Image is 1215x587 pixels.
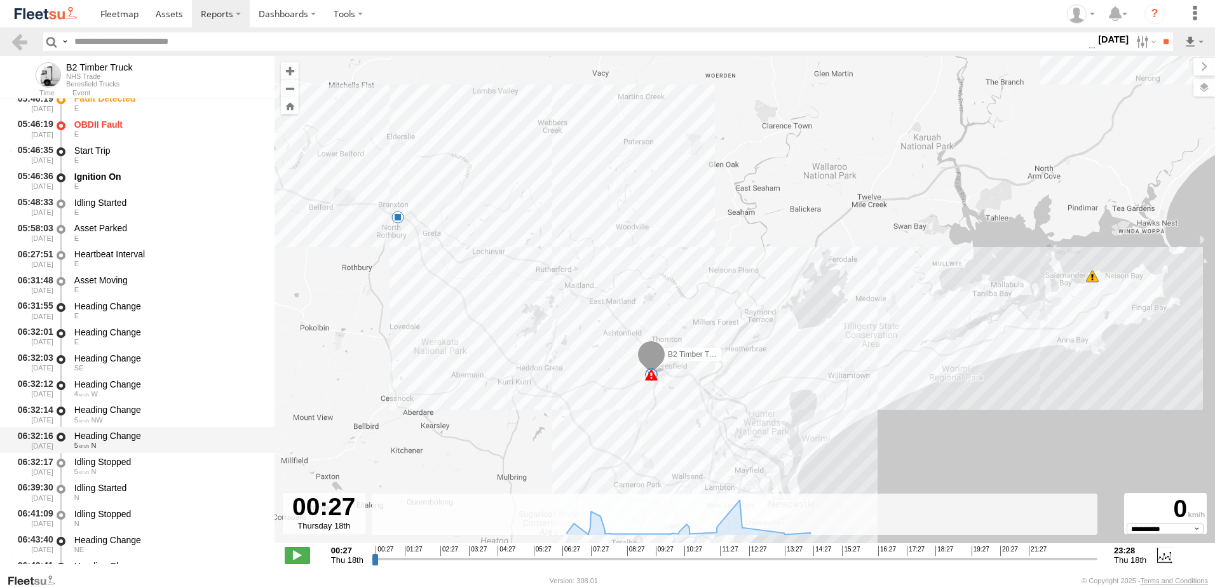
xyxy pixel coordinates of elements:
div: 05:46:19 [DATE] [10,91,55,114]
span: 04:27 [498,546,515,556]
div: Heading Change [74,404,262,415]
div: Kelley Adamson [1062,4,1099,24]
span: 02:27 [440,546,458,556]
div: 05:58:03 [DATE] [10,221,55,245]
div: Heading Change [74,353,262,364]
div: Asset Moving [74,274,262,286]
img: fleetsu-logo-horizontal.svg [13,5,79,22]
span: 00:27 [376,546,393,556]
div: 05:46:35 [DATE] [10,143,55,166]
span: 5 [74,468,90,475]
label: Search Query [60,32,70,51]
span: 13:27 [785,546,803,556]
span: 03:27 [469,546,487,556]
div: NHS Trade [66,72,133,80]
span: 21:27 [1029,546,1047,556]
div: Time [10,90,55,97]
div: 06:32:03 [DATE] [10,351,55,374]
div: 05:48:33 [DATE] [10,195,55,219]
div: Heading Change [74,327,262,338]
a: Visit our Website [7,574,65,587]
label: Export results as... [1183,32,1205,51]
span: 18:27 [935,546,953,556]
div: 06:39:30 [DATE] [10,480,55,504]
div: 06:43:40 [DATE] [10,532,55,556]
div: Heading Change [74,300,262,312]
button: Zoom in [281,62,299,79]
span: 5 [74,416,90,424]
span: Heading: 110 [74,286,79,293]
i: ? [1144,4,1165,24]
span: 17:27 [907,546,925,556]
div: 06:32:16 [DATE] [10,428,55,452]
div: Heading Change [74,534,262,546]
div: 05:46:36 [DATE] [10,169,55,192]
span: 01:27 [405,546,423,556]
span: 15:27 [842,546,860,556]
div: 06:27:51 [DATE] [10,246,55,270]
span: 12:27 [749,546,767,556]
span: Heading: 340 [91,442,96,449]
span: 10:27 [684,546,702,556]
span: Heading: 304 [91,416,102,424]
span: Heading: 110 [74,338,79,346]
span: Heading: 266 [91,390,97,398]
div: 06:32:17 [DATE] [10,454,55,478]
span: Thu 18th Sep 2025 [331,555,363,565]
label: Search Filter Options [1131,32,1158,51]
div: Start Trip [74,145,262,156]
div: Idling Started [74,197,262,208]
strong: 23:28 [1114,546,1146,555]
button: Zoom Home [281,97,299,114]
div: Asset Parked [74,222,262,234]
div: 0 [1126,495,1205,523]
div: 06:32:01 [DATE] [10,325,55,348]
div: Heading Change [74,560,262,572]
span: Thu 18th Sep 2025 [1114,555,1146,565]
span: 07:27 [591,546,609,556]
span: Heading: 347 [74,494,79,501]
div: © Copyright 2025 - [1082,577,1208,584]
span: 20:27 [1000,546,1018,556]
div: 06:32:14 [DATE] [10,403,55,426]
span: Heading: 110 [74,182,79,190]
span: Heading: 110 [74,260,79,267]
span: Heading: 110 [74,130,79,138]
span: Heading: 34 [74,546,84,553]
div: Fault Detected [74,93,262,104]
span: Heading: 1 [91,468,96,475]
div: Heartbeat Interval [74,248,262,260]
span: 19:27 [972,546,989,556]
span: 14:27 [813,546,831,556]
span: B2 Timber Truck [668,350,723,359]
strong: 00:27 [331,546,363,555]
div: Beresfield Trucks [66,80,133,88]
span: Heading: 110 [74,208,79,216]
span: 05:27 [534,546,552,556]
span: 11:27 [720,546,738,556]
div: Event [72,90,275,97]
span: 5 [74,442,90,449]
div: Idling Stopped [74,456,262,468]
div: 06:32:12 [DATE] [10,377,55,400]
span: Heading: 110 [74,234,79,242]
div: 05:46:19 [DATE] [10,117,55,140]
div: Heading Change [74,379,262,390]
label: [DATE] [1096,32,1131,46]
span: 16:27 [878,546,896,556]
div: 06:31:55 [DATE] [10,299,55,322]
div: Idling Stopped [74,508,262,520]
div: 06:31:48 [DATE] [10,273,55,296]
span: 09:27 [656,546,674,556]
button: Zoom out [281,79,299,97]
div: Heading Change [74,430,262,442]
div: B2 Timber Truck - View Asset History [66,62,133,72]
a: Back to previous Page [10,32,29,51]
span: Heading: 110 [74,104,79,112]
label: Play/Stop [285,547,310,563]
span: Heading: 155 [74,364,84,372]
div: OBDII Fault [74,119,262,130]
span: Heading: 347 [74,520,79,527]
span: 4 [74,390,90,398]
a: Terms and Conditions [1141,577,1208,584]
